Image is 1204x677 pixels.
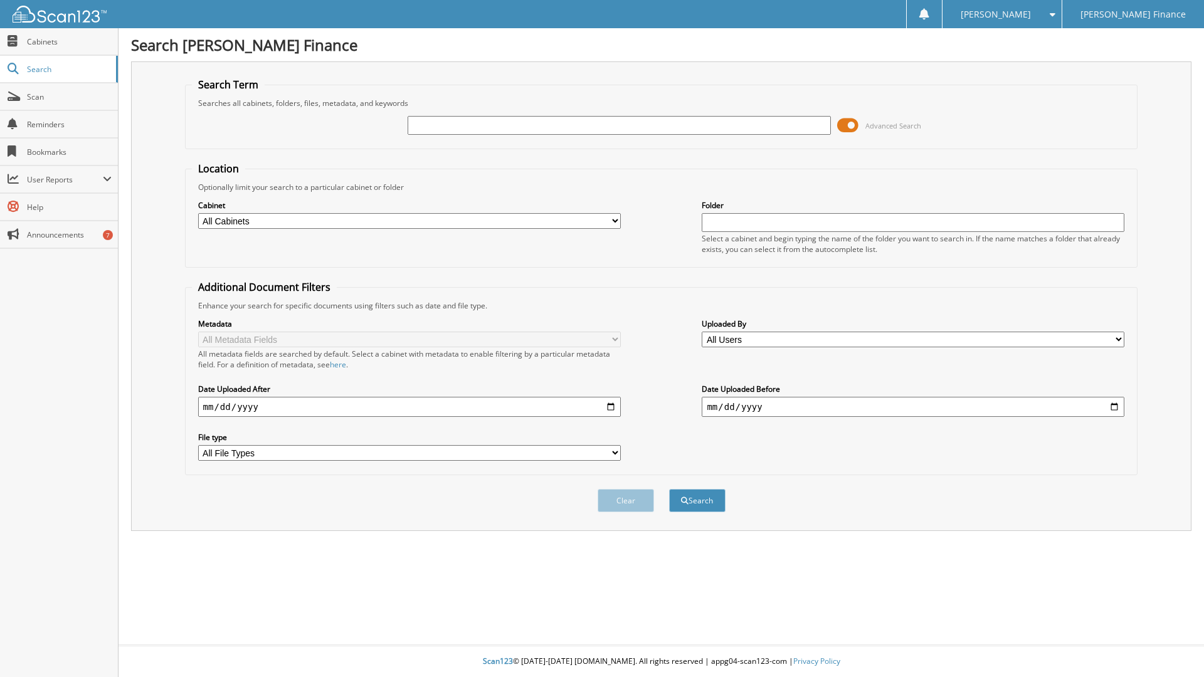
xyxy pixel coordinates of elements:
[27,64,110,75] span: Search
[702,384,1124,394] label: Date Uploaded Before
[198,432,621,443] label: File type
[192,280,337,294] legend: Additional Document Filters
[119,646,1204,677] div: © [DATE]-[DATE] [DOMAIN_NAME]. All rights reserved | appg04-scan123-com |
[198,397,621,417] input: start
[131,34,1191,55] h1: Search [PERSON_NAME] Finance
[27,174,103,185] span: User Reports
[27,147,112,157] span: Bookmarks
[793,656,840,666] a: Privacy Policy
[192,98,1131,108] div: Searches all cabinets, folders, files, metadata, and keywords
[198,200,621,211] label: Cabinet
[27,119,112,130] span: Reminders
[702,397,1124,417] input: end
[483,656,513,666] span: Scan123
[198,384,621,394] label: Date Uploaded After
[961,11,1031,18] span: [PERSON_NAME]
[669,489,726,512] button: Search
[192,182,1131,192] div: Optionally limit your search to a particular cabinet or folder
[198,318,621,329] label: Metadata
[198,349,621,370] div: All metadata fields are searched by default. Select a cabinet with metadata to enable filtering b...
[598,489,654,512] button: Clear
[865,121,921,130] span: Advanced Search
[27,36,112,47] span: Cabinets
[103,230,113,240] div: 7
[702,200,1124,211] label: Folder
[330,359,346,370] a: here
[702,233,1124,255] div: Select a cabinet and begin typing the name of the folder you want to search in. If the name match...
[1080,11,1186,18] span: [PERSON_NAME] Finance
[192,78,265,92] legend: Search Term
[27,92,112,102] span: Scan
[27,202,112,213] span: Help
[13,6,107,23] img: scan123-logo-white.svg
[192,300,1131,311] div: Enhance your search for specific documents using filters such as date and file type.
[192,162,245,176] legend: Location
[27,229,112,240] span: Announcements
[702,318,1124,329] label: Uploaded By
